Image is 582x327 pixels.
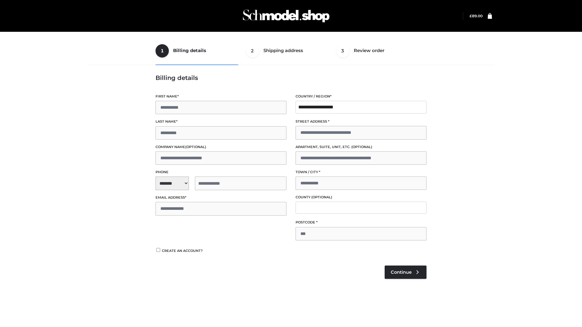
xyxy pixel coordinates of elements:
[296,119,426,124] label: Street address
[296,194,426,200] label: County
[296,169,426,175] label: Town / City
[296,220,426,225] label: Postcode
[311,195,332,199] span: (optional)
[156,144,286,150] label: Company name
[156,94,286,99] label: First name
[391,269,412,275] span: Continue
[241,4,332,28] img: Schmodel Admin 964
[185,145,206,149] span: (optional)
[470,14,483,18] bdi: 89.00
[156,169,286,175] label: Phone
[470,14,472,18] span: £
[156,195,286,200] label: Email address
[296,94,426,99] label: Country / Region
[470,14,483,18] a: £89.00
[156,248,161,252] input: Create an account?
[351,145,372,149] span: (optional)
[162,249,203,253] span: Create an account?
[385,266,426,279] a: Continue
[156,119,286,124] label: Last name
[296,144,426,150] label: Apartment, suite, unit, etc.
[156,74,426,81] h3: Billing details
